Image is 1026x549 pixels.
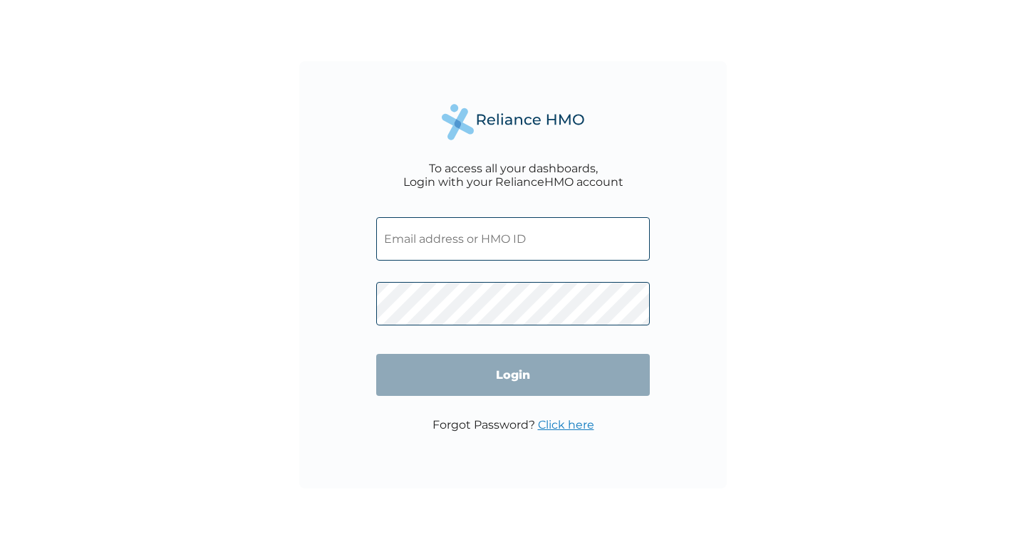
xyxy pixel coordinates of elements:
[442,104,584,140] img: Reliance Health's Logo
[432,418,594,432] p: Forgot Password?
[403,162,623,189] div: To access all your dashboards, Login with your RelianceHMO account
[376,354,650,396] input: Login
[538,418,594,432] a: Click here
[376,217,650,261] input: Email address or HMO ID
